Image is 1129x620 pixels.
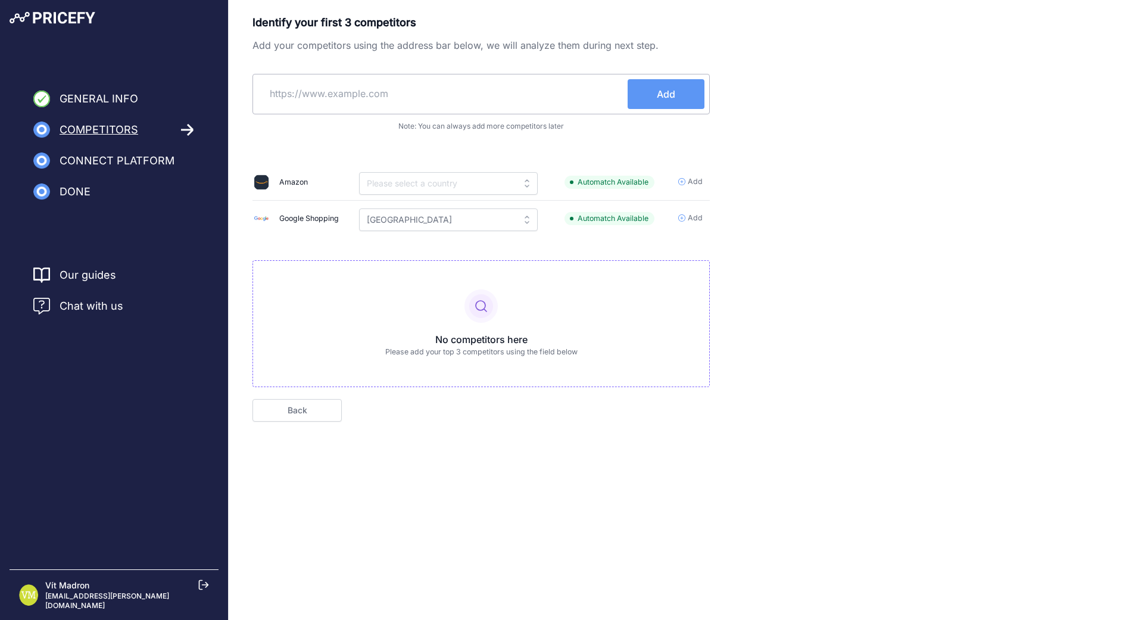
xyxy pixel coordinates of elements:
input: https://www.example.com [258,79,628,108]
span: Competitors [60,121,138,138]
p: Add your competitors using the address bar below, we will analyze them during next step. [252,38,710,52]
a: Our guides [60,267,116,283]
span: Chat with us [60,298,123,314]
span: Automatch Available [564,212,654,226]
a: Chat with us [33,298,123,314]
input: Please select a country [359,172,538,195]
p: [EMAIL_ADDRESS][PERSON_NAME][DOMAIN_NAME] [45,591,209,610]
span: Done [60,183,91,200]
img: Pricefy Logo [10,12,95,24]
p: Vít Madron [45,580,209,591]
div: Amazon [279,177,308,188]
span: Automatch Available [564,176,654,189]
span: Add [688,213,703,224]
span: Add [657,87,675,101]
p: Identify your first 3 competitors [252,14,710,31]
button: Add [628,79,704,109]
div: Google Shopping [279,213,339,225]
a: Back [252,399,342,422]
p: No competitors here [282,332,681,347]
p: Please add your top 3 competitors using the field below [282,347,681,358]
span: Add [688,176,703,188]
p: Note: You can always add more competitors later [252,121,710,131]
input: Please select a country [359,208,538,231]
span: General Info [60,91,138,107]
span: Connect Platform [60,152,174,169]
